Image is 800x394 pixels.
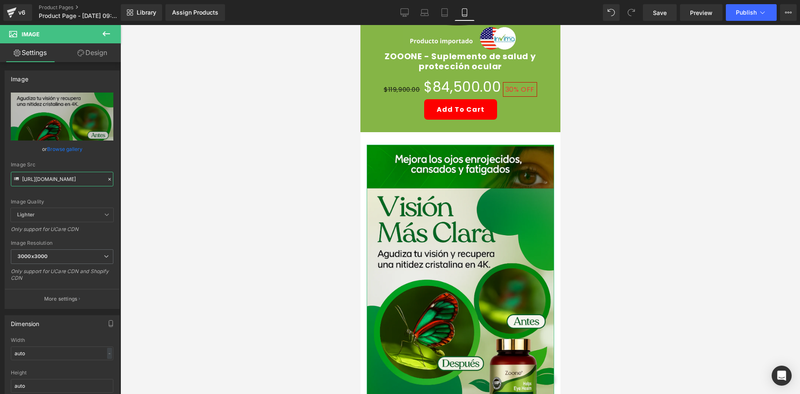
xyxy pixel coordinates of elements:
button: More [780,4,797,21]
a: Desktop [395,4,415,21]
span: Add To Cart [76,80,124,89]
p: More settings [44,295,77,303]
input: auto [11,379,113,393]
div: Image Quality [11,199,113,205]
span: Image [22,31,40,38]
a: Mobile [455,4,475,21]
div: Image Src [11,162,113,168]
div: Open Intercom Messenger [772,366,792,386]
b: Lighter [17,211,35,218]
div: Only support for UCare CDN and Shopify CDN [11,268,113,287]
button: Undo [603,4,620,21]
button: Redo [623,4,640,21]
a: Browse gallery [47,142,82,156]
span: Product Page - [DATE] 09:11:03 [39,13,119,19]
a: Laptop [415,4,435,21]
a: ZOOONE - Suplemento de salud y protección ocular [4,26,196,46]
b: 3000x3000 [17,253,47,259]
div: - [107,348,112,359]
span: 30% [145,60,159,69]
div: Image [11,71,28,83]
span: Save [653,8,667,17]
span: OFF [160,60,174,69]
a: Design [62,43,122,62]
span: $84,500.00 [63,50,140,74]
div: Dimension [11,316,40,327]
div: v6 [17,7,27,18]
span: Preview [690,8,712,17]
span: Library [137,9,156,16]
button: Publish [726,4,777,21]
div: Image Resolution [11,240,113,246]
a: Preview [680,4,722,21]
div: Width [11,337,113,343]
span: Publish [736,9,757,16]
button: Add To Cart [64,74,137,95]
div: Only support for UCare CDN [11,226,113,238]
div: or [11,145,113,153]
a: Product Pages [39,4,135,11]
button: More settings [5,289,119,309]
div: Assign Products [172,9,218,16]
input: Link [11,172,113,186]
a: v6 [3,4,32,21]
input: auto [11,346,113,360]
a: New Library [121,4,162,21]
div: Height [11,370,113,376]
span: $119,900.00 [23,60,60,69]
a: Tablet [435,4,455,21]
